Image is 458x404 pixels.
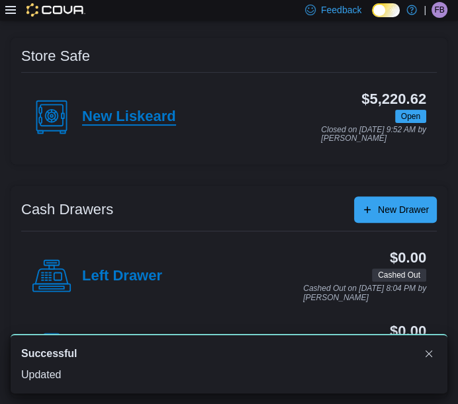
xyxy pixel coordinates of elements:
span: Open [401,110,420,122]
span: New Drawer [378,203,429,216]
h4: Left Drawer [82,268,162,285]
span: FB [434,2,444,18]
span: Cashed Out [372,268,426,282]
h3: $5,220.62 [361,91,426,107]
span: Successful [21,346,77,362]
span: Open [395,110,426,123]
p: Cashed Out on [DATE] 8:04 PM by [PERSON_NAME] [303,284,426,302]
button: New Drawer [354,196,437,223]
span: Feedback [321,3,361,17]
div: Notification [21,346,437,362]
div: Updated [21,367,437,383]
h3: Store Safe [21,48,90,64]
h3: Cash Drawers [21,202,113,218]
div: Felix Brining [432,2,447,18]
button: Dismiss toast [421,346,437,362]
h3: $0.00 [390,250,426,266]
input: Dark Mode [372,3,400,17]
p: Closed on [DATE] 9:52 AM by [PERSON_NAME] [321,126,426,143]
img: Cova [26,3,85,17]
h4: New Liskeard [82,108,176,126]
p: | [424,2,426,18]
span: Cashed Out [378,269,420,281]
